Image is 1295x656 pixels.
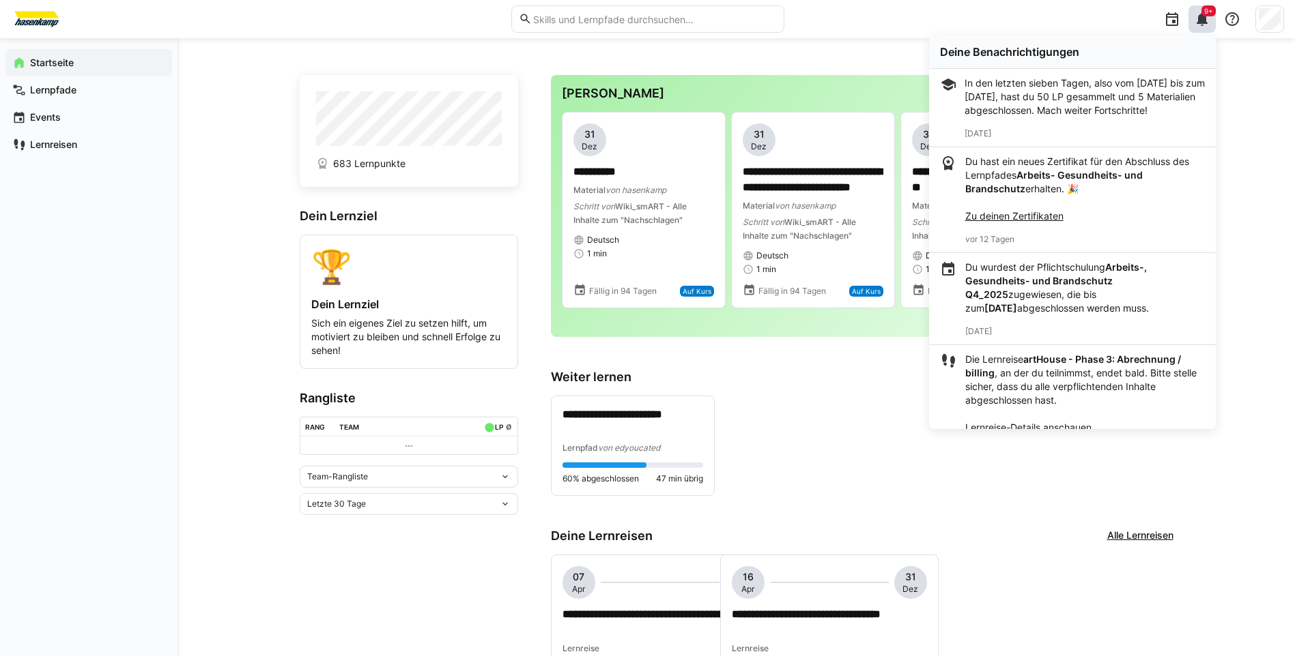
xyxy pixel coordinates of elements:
[573,570,584,584] span: 07
[751,141,767,152] span: Dez
[300,209,518,224] h3: Dein Lernziel
[754,128,765,141] span: 31
[506,420,512,432] a: ø
[965,234,1014,244] span: vor 12 Tagen
[912,200,944,211] span: Material
[965,169,1143,194] strong: Arbeits- Gesundheits- und Brandschutz
[311,246,507,286] div: 🏆
[984,302,1017,314] b: [DATE]
[928,286,995,297] span: Fällig in 94 Tagen
[582,141,597,152] span: Dez
[307,471,368,482] span: Team-Rangliste
[756,264,776,275] span: 1 min
[563,473,639,484] span: 60% abgeschlossen
[572,584,585,595] span: Apr
[562,86,1163,101] h3: [PERSON_NAME]
[656,473,703,484] span: 47 min übrig
[743,217,856,241] span: Wiki_smART - Alle Inhalte zum "Nachschlagen"
[758,286,826,297] span: Fällig in 94 Tagen
[965,76,1205,117] div: In den letzten sieben Tagen, also vom [DATE] bis zum [DATE], hast du 50 LP gesammelt und 5 Materi...
[741,584,754,595] span: Apr
[606,185,666,195] span: von hasenkamp
[587,235,619,245] span: Deutsch
[965,260,1205,315] p: Du wurdest der Pflichtschulung zugewiesen, die bis zum abgeschlossen werden muss.
[912,217,954,227] span: Schritt von
[598,443,660,453] span: von edyoucated
[965,155,1205,223] p: Du hast ein neues Zertifikat für den Abschluss des Lernpfades erhalten. 🎉
[965,353,1181,378] strong: artHouse - Phase 3: Abrechnung / billing
[965,261,1147,300] b: Arbeits-, Gesundheits- und Brandschutz Q4_2025
[307,498,366,509] span: Letzte 30 Tage
[743,217,784,227] span: Schritt von
[551,528,653,543] h3: Deine Lernreisen
[589,286,657,297] span: Fällig in 94 Tagen
[339,423,359,431] div: Team
[532,13,776,25] input: Skills und Lernpfade durchsuchen…
[333,157,405,170] span: 683 Lernpunkte
[775,200,836,211] span: von hasenkamp
[920,141,936,152] span: Dez
[902,584,918,595] span: Dez
[732,643,769,653] span: Lernreise
[495,423,503,431] div: LP
[743,200,775,211] span: Material
[743,570,754,584] span: 16
[300,391,518,406] h3: Rangliste
[311,297,507,311] h4: Dein Lernziel
[965,421,1092,433] a: Lernreise-Details anschauen
[587,248,607,259] span: 1 min
[573,201,687,225] span: Wiki_smART - Alle Inhalte zum "Nachschlagen"
[912,217,1025,241] span: Wiki_smART - Alle Inhalte zum "Nachschlagen"
[551,370,1173,385] h3: Weiter lernen
[965,353,1205,434] p: Die Lernreise , an der du teilnimmst, endet bald. Bitte stelle sicher, dass du alle verpflichtend...
[926,264,945,275] span: 1 min
[311,316,507,357] p: Sich ein eigenes Ziel zu setzen hilft, um motiviert zu bleiben und schnell Erfolge zu sehen!
[965,128,991,138] span: [DATE]
[852,287,881,295] span: Auf Kurs
[683,287,711,295] span: Auf Kurs
[1204,7,1213,15] span: 9+
[940,45,1205,59] div: Deine Benachrichtigungen
[965,210,1064,222] a: Zu deinen Zertifikaten
[584,128,595,141] span: 31
[563,443,598,453] span: Lernpfad
[965,326,992,336] span: [DATE]
[563,643,599,653] span: Lernreise
[305,423,325,431] div: Rang
[1107,528,1173,543] a: Alle Lernreisen
[573,201,615,211] span: Schritt von
[926,250,958,261] span: Deutsch
[905,570,916,584] span: 31
[923,128,934,141] span: 31
[573,185,606,195] span: Material
[756,250,788,261] span: Deutsch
